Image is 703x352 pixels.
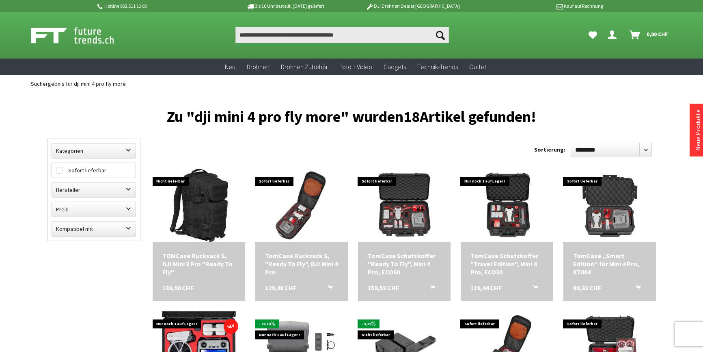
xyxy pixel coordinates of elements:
span: Neu [225,63,235,71]
label: Sofort lieferbar [52,163,136,178]
a: Foto + Video [334,59,378,75]
label: Preis [52,202,136,217]
a: Drohnen Zubehör [275,59,334,75]
div: TomCase Schutzkoffer "Travel Edition", Mini 4 Pro, ECO30 [470,252,543,276]
img: TomCase „Smart Edition“ für Mini 4 Pro, XT004 [573,169,646,242]
a: Dein Konto [604,27,623,43]
p: Kauf auf Rechnung [476,1,603,11]
div: TomCase Rucksack S, "Ready To Fly", DJI Mini 4 Pro [265,252,338,276]
a: TomCase Schutzkoffer "Ready To Fly", Mini 4 Pro, ECO60 159,59 CHF In den Warenkorb [368,252,441,276]
a: Neue Produkte [694,109,702,151]
span: 119,44 CHF [470,284,502,292]
div: TOMCase Rucksack S, DJI Mini 3 Pro "Ready To Fly" [162,252,235,276]
a: Neu [219,59,241,75]
span: Foto + Video [339,63,372,71]
a: Outlet [464,59,492,75]
label: Kategorien [52,143,136,158]
a: TOMCase Rucksack S, DJI Mini 3 Pro "Ready To Fly" 139,90 CHF [162,252,235,276]
h1: Zu "dji mini 4 pro fly more" wurden Artikel gefunden! [47,111,656,122]
label: Kompatibel mit [52,222,136,236]
span: 129,48 CHF [265,284,296,292]
a: Meine Favoriten [584,27,601,43]
a: Gadgets [378,59,412,75]
img: TomCase Schutzkoffer "Ready To Fly", Mini 4 Pro, ECO60 [368,169,441,242]
a: Drohnen [241,59,275,75]
a: TomCase Schutzkoffer "Travel Edition", Mini 4 Pro, ECO30 119,44 CHF In den Warenkorb [470,252,543,276]
button: Suchen [432,27,449,43]
img: TOMCase Rucksack S, DJI Mini 3 Pro "Ready To Fly" [162,169,235,242]
div: TomCase Schutzkoffer "Ready To Fly", Mini 4 Pro, ECO60 [368,252,441,276]
span: Outlet [469,63,486,71]
span: 18 [403,107,420,126]
p: Bis 16 Uhr bestellt, [DATE] geliefert. [222,1,349,11]
span: Technik-Trends [417,63,458,71]
p: DJI Drohnen Dealer [GEOGRAPHIC_DATA] [349,1,476,11]
a: Technik-Trends [412,59,464,75]
span: 139,90 CHF [162,284,194,292]
label: Sortierung: [534,143,565,156]
p: Hotline 032 511 11 03 [96,1,222,11]
a: TomCase „Smart Edition“ für Mini 4 Pro, XT004 89,33 CHF In den Warenkorb [573,252,646,276]
span: Gadgets [384,63,406,71]
span: Suchergebnis für dji mini 4 pro fly more [31,80,126,87]
label: Hersteller [52,183,136,197]
button: In den Warenkorb [626,284,645,294]
span: 89,33 CHF [573,284,601,292]
img: TomCase Schutzkoffer "Travel Edition", Mini 4 Pro, ECO30 [470,169,543,242]
button: In den Warenkorb [318,284,337,294]
a: TomCase Rucksack S, "Ready To Fly", DJI Mini 4 Pro 129,48 CHF In den Warenkorb [265,252,338,276]
span: 0,00 CHF [647,28,668,41]
span: Drohnen Zubehör [281,63,328,71]
img: TomCase Rucksack S, "Ready To Fly", DJI Mini 4 Pro [265,169,338,242]
button: In den Warenkorb [523,284,543,294]
span: 159,59 CHF [368,284,399,292]
input: Produkt, Marke, Kategorie, EAN, Artikelnummer… [235,27,449,43]
img: Shop Futuretrends - zur Startseite wechseln [31,25,132,46]
button: In den Warenkorb [421,284,440,294]
a: Warenkorb [626,27,672,43]
div: TomCase „Smart Edition“ für Mini 4 Pro, XT004 [573,252,646,276]
span: Drohnen [247,63,270,71]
